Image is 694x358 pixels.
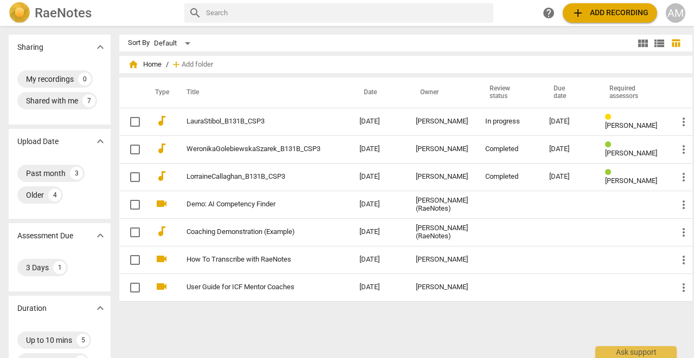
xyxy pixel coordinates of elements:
p: Upload Date [17,136,59,147]
span: Review status: in progress [605,113,615,121]
span: expand_more [94,41,107,54]
div: Default [154,35,194,52]
span: more_vert [677,115,690,128]
div: 4 [48,188,61,201]
div: 7 [82,94,95,107]
span: Review status: completed [605,141,615,149]
button: Tile view [635,35,651,51]
span: more_vert [677,253,690,266]
button: Show more [92,39,108,55]
span: [PERSON_NAME] [605,177,657,185]
div: [DATE] [549,145,588,153]
td: [DATE] [351,218,407,246]
td: [DATE] [351,274,407,301]
span: Add folder [182,61,213,69]
div: [PERSON_NAME] [416,256,468,264]
span: more_vert [677,171,690,184]
div: 0 [78,73,91,86]
th: Type [146,77,173,108]
span: view_module [637,37,650,50]
td: [DATE] [351,191,407,218]
span: more_vert [677,143,690,156]
span: table_chart [671,38,681,48]
div: [PERSON_NAME] [416,283,468,291]
span: expand_more [94,229,107,242]
span: audiotrack [155,114,168,127]
div: Up to 10 mins [26,335,72,346]
th: Due date [541,77,596,108]
button: Show more [92,300,108,316]
a: How To Transcribe with RaeNotes [187,256,320,264]
h2: RaeNotes [35,5,92,21]
th: Required assessors [596,77,669,108]
input: Search [206,4,489,22]
div: 1 [53,261,66,274]
span: add [171,59,182,70]
a: Coaching Demonstration (Example) [187,228,320,236]
th: Review status [477,77,541,108]
p: Duration [17,303,47,314]
span: Review status: completed [605,168,615,177]
div: My recordings [26,74,74,84]
a: User Guide for ICF Mentor Coaches [187,283,320,291]
span: Home [128,59,162,70]
button: Show more [92,227,108,244]
div: Older [26,190,44,200]
span: audiotrack [155,142,168,155]
td: [DATE] [351,108,407,135]
span: expand_more [94,302,107,315]
a: WeronikaGolebiewskaSzarek_B131B_CSP3 [187,145,320,153]
a: LorraineCallaghan_B131B_CSP3 [187,173,320,181]
th: Date [351,77,407,108]
span: search [189,6,202,19]
span: add [571,6,584,19]
button: AM [666,3,685,23]
span: Add recording [571,6,648,19]
span: videocam [155,252,168,265]
a: LogoRaeNotes [9,2,176,24]
div: 5 [76,334,89,347]
td: [DATE] [351,246,407,274]
div: Sort By [128,39,150,47]
div: Completed [485,145,532,153]
div: [PERSON_NAME] [416,145,468,153]
p: Sharing [17,42,43,53]
span: videocam [155,280,168,293]
a: Help [539,3,558,23]
div: [PERSON_NAME] [416,173,468,181]
div: [DATE] [549,118,588,126]
div: 3 [70,167,83,180]
span: help [542,6,555,19]
a: Demo: AI Competency Finder [187,200,320,209]
span: expand_more [94,135,107,148]
div: [PERSON_NAME] (RaeNotes) [416,224,468,240]
div: [PERSON_NAME] (RaeNotes) [416,197,468,213]
span: more_vert [677,198,690,211]
span: more_vert [677,281,690,294]
span: / [166,61,169,69]
div: In progress [485,118,532,126]
div: Completed [485,173,532,181]
td: [DATE] [351,163,407,191]
span: view_list [653,37,666,50]
div: Ask support [595,346,677,358]
th: Title [173,77,351,108]
th: Owner [407,77,477,108]
div: Past month [26,168,66,179]
span: [PERSON_NAME] [605,149,657,157]
div: [PERSON_NAME] [416,118,468,126]
p: Assessment Due [17,230,73,242]
button: Show more [92,133,108,149]
td: [DATE] [351,135,407,163]
span: [PERSON_NAME] [605,121,657,129]
span: audiotrack [155,225,168,238]
a: LauraStibol_B131B_CSP3 [187,118,320,126]
div: 3 Days [26,262,49,273]
button: List view [651,35,667,51]
span: more_vert [677,226,690,239]
span: home [128,59,139,70]
span: audiotrack [155,170,168,183]
button: Table view [667,35,684,51]
div: [DATE] [549,173,588,181]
